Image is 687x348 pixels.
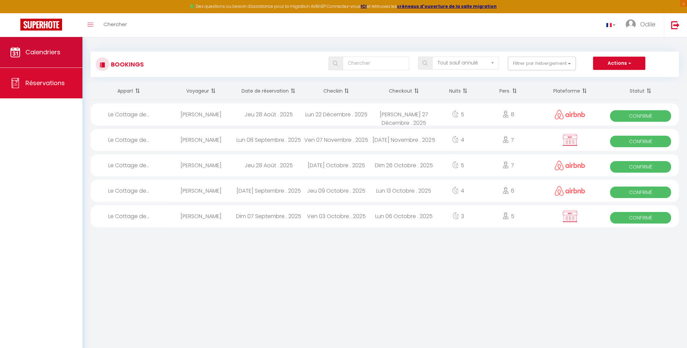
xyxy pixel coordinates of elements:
h3: Bookings [109,57,144,72]
th: Sort by rentals [91,82,167,100]
th: Sort by people [479,82,537,100]
span: Chercher [103,21,127,28]
span: Odile [640,20,655,28]
th: Sort by guest [167,82,234,100]
img: ... [626,19,636,30]
th: Sort by channel [538,82,603,100]
span: Réservations [25,79,65,87]
button: Ouvrir le widget de chat LiveChat [5,3,26,23]
a: Chercher [98,13,132,37]
th: Sort by checkout [370,82,438,100]
a: ICI [361,3,367,9]
button: Filtrer par hébergement [508,57,576,70]
img: logout [671,21,680,29]
th: Sort by checkin [302,82,370,100]
span: Calendriers [25,48,60,56]
th: Sort by nights [438,82,479,100]
th: Sort by status [603,82,679,100]
input: Chercher [343,57,409,70]
img: Super Booking [20,19,62,31]
button: Actions [593,57,645,70]
a: ... Odile [621,13,664,37]
a: créneaux d'ouverture de la salle migration [397,3,497,9]
th: Sort by booking date [235,82,302,100]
